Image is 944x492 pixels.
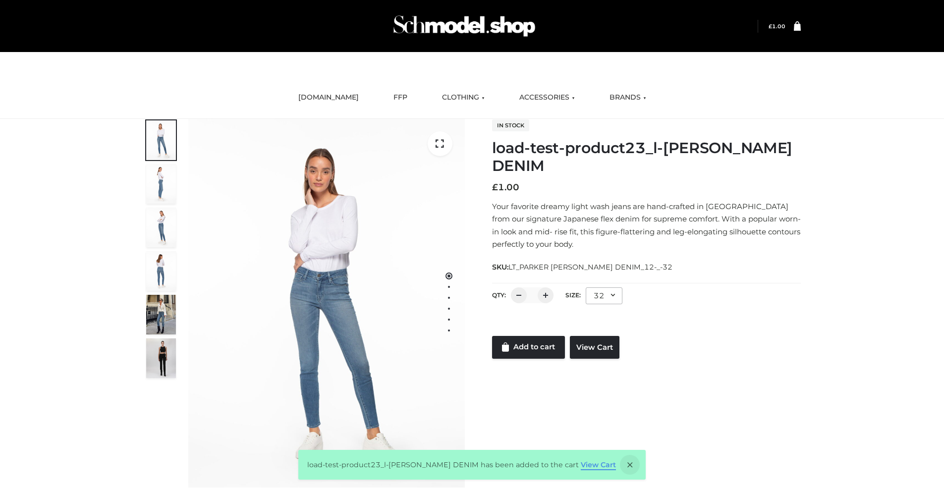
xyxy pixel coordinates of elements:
img: 2001KLX-Ava-skinny-cove-4-scaled_4636a833-082b-4702-abec-fd5bf279c4fc.jpg [146,164,176,204]
label: QTY: [492,291,506,299]
a: ACCESSORIES [512,87,582,109]
span: In stock [492,119,529,131]
span: £ [769,23,772,30]
img: 2001KLX-Ava-skinny-cove-1-scaled_9b141654-9513-48e5-b76c-3dc7db129200.jpg [146,120,176,160]
a: Add to cart [492,336,565,359]
a: View Cart [581,460,616,469]
a: CLOTHING [435,87,492,109]
img: Bowery-Skinny_Cove-1.jpg [146,295,176,334]
bdi: 1.00 [492,182,519,193]
div: 32 [586,287,622,304]
span: SKU: [492,261,673,273]
a: View Cart [570,336,619,359]
span: LT_PARKER [PERSON_NAME] DENIM_12-_-32 [508,263,672,272]
img: 2001KLX-Ava-skinny-cove-2-scaled_32c0e67e-5e94-449c-a916-4c02a8c03427.jpg [146,251,176,291]
a: [DOMAIN_NAME] [291,87,366,109]
span: £ [492,182,498,193]
h1: load-test-product23_l-[PERSON_NAME] DENIM [492,139,801,175]
a: FFP [386,87,415,109]
div: load-test-product23_l-[PERSON_NAME] DENIM has been added to the cart [298,450,646,480]
img: 2001KLX-Ava-skinny-cove-1-scaled_9b141654-9513-48e5-b76c-3dc7db129200 [188,119,465,488]
label: Size: [565,291,581,299]
img: 49df5f96394c49d8b5cbdcda3511328a.HD-1080p-2.5Mbps-49301101_thumbnail.jpg [146,338,176,378]
bdi: 1.00 [769,23,785,30]
img: Schmodel Admin 964 [390,6,539,46]
a: BRANDS [602,87,654,109]
p: Your favorite dreamy light wash jeans are hand-crafted in [GEOGRAPHIC_DATA] from our signature Ja... [492,200,801,251]
img: 2001KLX-Ava-skinny-cove-3-scaled_eb6bf915-b6b9-448f-8c6c-8cabb27fd4b2.jpg [146,208,176,247]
